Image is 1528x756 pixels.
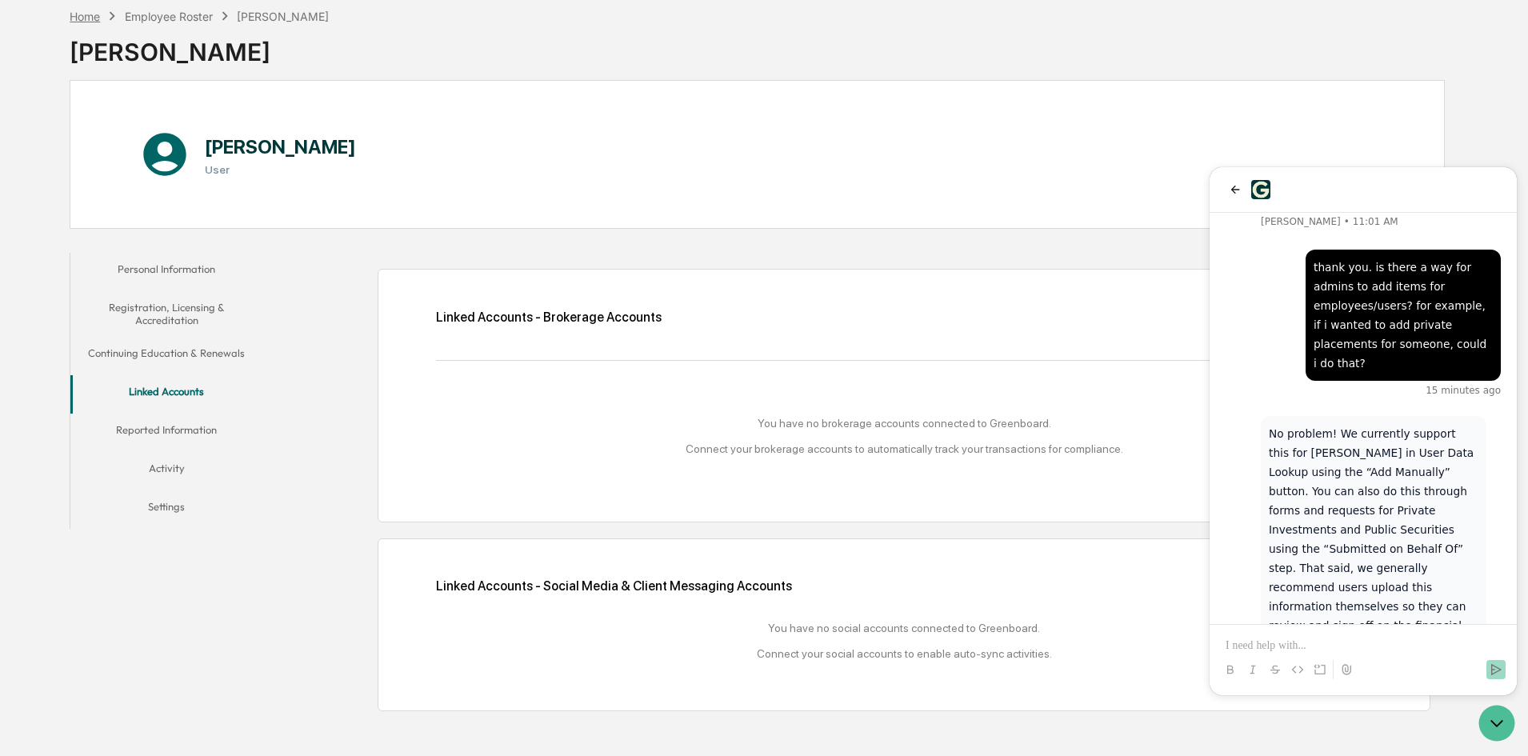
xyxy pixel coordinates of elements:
[205,163,356,176] h3: User
[436,310,662,325] div: Linked Accounts - Brokerage Accounts
[70,375,262,414] button: Linked Accounts
[1477,703,1520,746] iframe: Open customer support
[70,253,262,529] div: secondary tabs example
[70,414,262,452] button: Reported Information
[70,452,262,490] button: Activity
[70,25,329,66] div: [PERSON_NAME]
[436,574,1373,599] div: Linked Accounts - Social Media & Client Messaging Accounts
[70,10,100,23] div: Home
[51,48,131,61] span: [PERSON_NAME]
[70,291,262,337] button: Registration, Licensing & Accreditation
[70,490,262,529] button: Settings
[1210,167,1517,695] iframe: Customer support window
[436,417,1373,455] div: You have no brokerage accounts connected to Greenboard. Connect your brokerage accounts to automa...
[70,253,262,291] button: Personal Information
[104,90,283,206] div: thank you. is there a way for admins to add items for employees/users? for example, if i wanted t...
[70,337,262,375] button: Continuing Education & Renewals
[134,48,140,61] span: •
[125,10,213,23] div: Employee Roster
[59,257,269,545] p: No problem! We currently support this for [PERSON_NAME] in User Data Lookup using the “Add Manual...
[237,10,329,23] div: [PERSON_NAME]
[216,217,291,230] span: 15 minutes ago
[436,622,1373,660] div: You have no social accounts connected to Greenboard. Connect your social accounts to enable auto-...
[277,493,296,512] button: Send
[143,48,189,61] span: 11:01 AM
[205,135,356,158] h1: [PERSON_NAME]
